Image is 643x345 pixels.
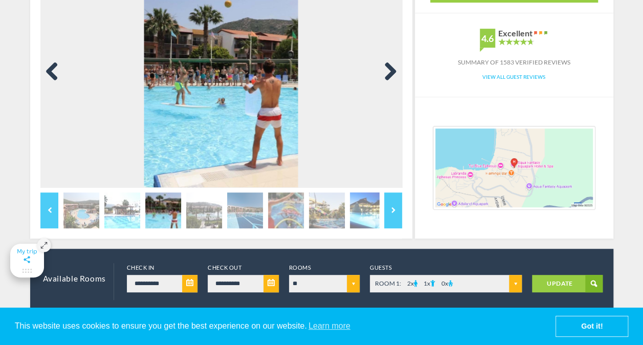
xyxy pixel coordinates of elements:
[441,279,445,287] span: 0
[376,62,397,82] a: Next
[127,263,197,272] label: Check In
[407,279,411,287] span: 2
[15,318,556,334] span: This website uses cookies to ensure you get the best experience on our website.
[43,275,106,283] h2: Available Rooms
[375,279,401,287] span: ROOM 1:
[40,192,58,228] a: Previous
[480,29,495,48] div: 4.6
[208,263,278,272] label: Check Out
[482,74,545,80] a: View All Guest Reviews
[370,275,522,292] span: x x x
[46,62,66,82] a: Previous
[289,263,360,272] label: Rooms
[307,318,352,334] a: learn more about cookies
[325,169,402,187] div: Sticky experience
[424,279,427,287] span: 1
[370,263,522,272] label: Guests
[556,316,628,337] a: dismiss cookie message
[10,244,44,277] gamitee-floater-minimize-handle: Maximize
[532,275,603,292] a: UPDATE
[433,126,595,210] img: staticmap
[415,58,613,67] div: Summary of 1583 verified reviews
[498,29,533,38] div: Excellent
[384,192,402,228] a: Next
